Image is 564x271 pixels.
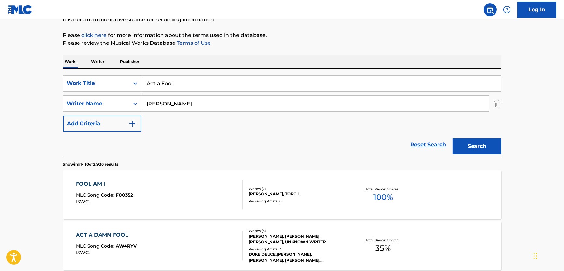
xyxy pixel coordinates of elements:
[249,199,347,203] div: Recording Artists ( 0 )
[82,32,107,38] a: click here
[76,192,116,198] span: MLC Song Code :
[532,240,564,271] iframe: Chat Widget
[407,138,450,152] a: Reset Search
[76,243,116,249] span: MLC Song Code :
[76,250,91,255] span: ISWC :
[67,80,126,87] div: Work Title
[76,231,137,239] div: ACT A DAMN FOOL
[249,252,347,263] div: DUKE DEUCE,[PERSON_NAME],[PERSON_NAME], [PERSON_NAME], [PERSON_NAME]
[63,55,78,68] p: Work
[63,161,119,167] p: Showing 1 - 10 of 2,930 results
[8,5,33,14] img: MLC Logo
[90,55,107,68] p: Writer
[63,16,501,24] p: It is not an authoritative source for recording information.
[375,242,391,254] span: 35 %
[67,100,126,107] div: Writer Name
[517,2,556,18] a: Log In
[118,55,142,68] p: Publisher
[63,75,501,158] form: Search Form
[76,199,91,204] span: ISWC :
[373,191,393,203] span: 100 %
[534,246,537,266] div: Drag
[63,221,501,270] a: ACT A DAMN FOOLMLC Song Code:AW4RYVISWC:Writers (3)[PERSON_NAME], [PERSON_NAME] [PERSON_NAME], UN...
[366,187,401,191] p: Total Known Shares:
[366,238,401,242] p: Total Known Shares:
[500,3,513,16] div: Help
[116,192,133,198] span: F00352
[494,95,501,112] img: Delete Criterion
[249,186,347,191] div: Writers ( 2 )
[249,191,347,197] div: [PERSON_NAME], TORCH
[249,233,347,245] div: [PERSON_NAME], [PERSON_NAME] [PERSON_NAME], UNKNOWN WRITER
[176,40,211,46] a: Terms of Use
[249,228,347,233] div: Writers ( 3 )
[484,3,497,16] a: Public Search
[128,120,136,128] img: 9d2ae6d4665cec9f34b9.svg
[63,170,501,219] a: FOOL AM IMLC Song Code:F00352ISWC:Writers (2)[PERSON_NAME], TORCHRecording Artists (0)Total Known...
[63,39,501,47] p: Please review the Musical Works Database
[63,31,501,39] p: Please for more information about the terms used in the database.
[63,116,141,132] button: Add Criteria
[249,247,347,252] div: Recording Artists ( 3 )
[486,6,494,14] img: search
[76,180,133,188] div: FOOL AM I
[116,243,137,249] span: AW4RYV
[453,138,501,154] button: Search
[503,6,511,14] img: help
